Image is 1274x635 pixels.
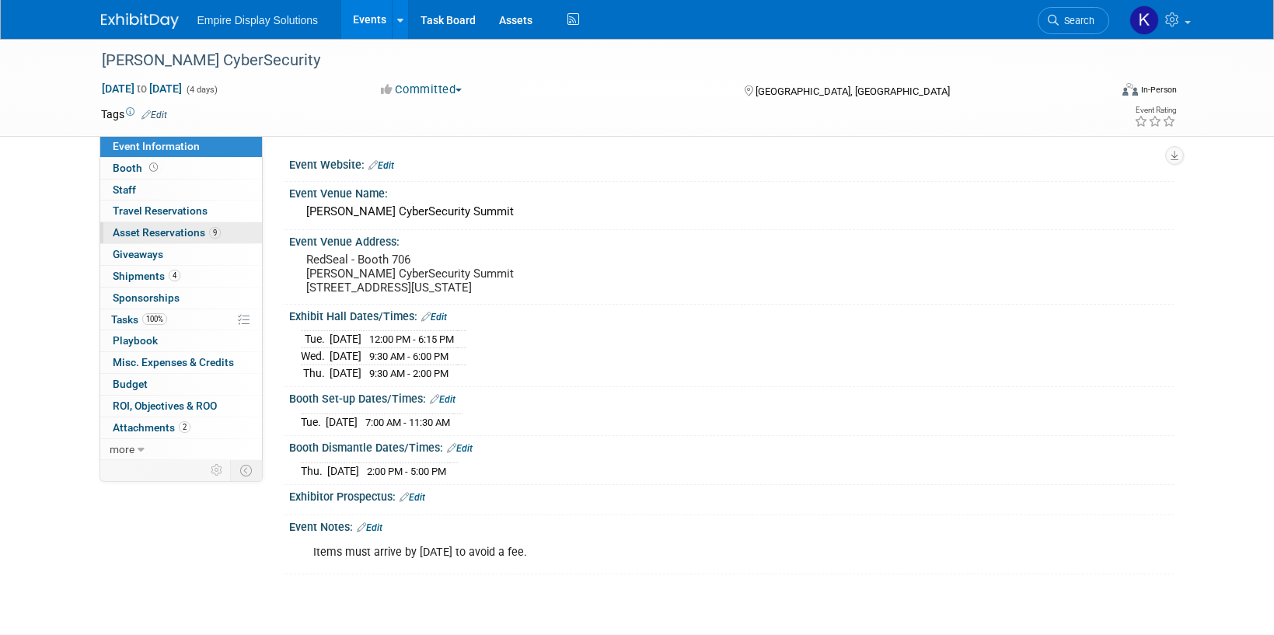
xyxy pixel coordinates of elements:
[185,85,218,95] span: (4 days)
[330,365,361,381] td: [DATE]
[302,537,1003,568] div: Items must arrive by [DATE] to avoid a fee.
[101,13,179,29] img: ExhibitDay
[430,394,455,405] a: Edit
[113,399,217,412] span: ROI, Objectives & ROO
[289,436,1174,456] div: Booth Dismantle Dates/Times:
[110,443,134,455] span: more
[101,106,167,122] td: Tags
[100,288,262,309] a: Sponsorships
[400,492,425,503] a: Edit
[1140,84,1177,96] div: In-Person
[100,244,262,265] a: Giveaways
[113,356,234,368] span: Misc. Expenses & Credits
[111,313,167,326] span: Tasks
[368,160,394,171] a: Edit
[100,309,262,330] a: Tasks100%
[100,222,262,243] a: Asset Reservations9
[101,82,183,96] span: [DATE] [DATE]
[369,351,449,362] span: 9:30 AM - 6:00 PM
[209,227,221,239] span: 9
[100,374,262,395] a: Budget
[1017,81,1178,104] div: Event Format
[306,253,640,295] pre: RedSeal - Booth 706 [PERSON_NAME] CyberSecurity Summit [STREET_ADDRESS][US_STATE]
[134,82,149,95] span: to
[756,85,950,97] span: [GEOGRAPHIC_DATA], [GEOGRAPHIC_DATA]
[369,333,454,345] span: 12:00 PM - 6:15 PM
[289,182,1174,201] div: Event Venue Name:
[100,180,262,201] a: Staff
[1059,15,1094,26] span: Search
[289,387,1174,407] div: Booth Set-up Dates/Times:
[142,313,167,325] span: 100%
[179,421,190,433] span: 2
[301,365,330,381] td: Thu.
[113,226,221,239] span: Asset Reservations
[113,378,148,390] span: Budget
[367,466,446,477] span: 2:00 PM - 5:00 PM
[169,270,180,281] span: 4
[100,396,262,417] a: ROI, Objectives & ROO
[113,291,180,304] span: Sponsorships
[301,348,330,365] td: Wed.
[421,312,447,323] a: Edit
[301,462,327,479] td: Thu.
[1134,106,1176,114] div: Event Rating
[447,443,473,454] a: Edit
[100,158,262,179] a: Booth
[96,47,1086,75] div: [PERSON_NAME] CyberSecurity
[113,270,180,282] span: Shipments
[375,82,468,98] button: Committed
[113,140,200,152] span: Event Information
[357,522,382,533] a: Edit
[327,462,359,479] td: [DATE]
[113,421,190,434] span: Attachments
[330,331,361,348] td: [DATE]
[365,417,450,428] span: 7:00 AM - 11:30 AM
[204,460,231,480] td: Personalize Event Tab Strip
[197,14,319,26] span: Empire Display Solutions
[113,334,158,347] span: Playbook
[113,162,161,174] span: Booth
[369,368,449,379] span: 9:30 AM - 2:00 PM
[289,305,1174,325] div: Exhibit Hall Dates/Times:
[113,248,163,260] span: Giveaways
[100,417,262,438] a: Attachments2
[301,200,1162,224] div: [PERSON_NAME] CyberSecurity Summit
[146,162,161,173] span: Booth not reserved yet
[100,330,262,351] a: Playbook
[113,183,136,196] span: Staff
[1122,83,1138,96] img: Format-Inperson.png
[141,110,167,120] a: Edit
[113,204,208,217] span: Travel Reservations
[100,266,262,287] a: Shipments4
[301,331,330,348] td: Tue.
[1129,5,1159,35] img: Katelyn Hurlock
[326,413,358,430] td: [DATE]
[1038,7,1109,34] a: Search
[330,348,361,365] td: [DATE]
[301,413,326,430] td: Tue.
[230,460,262,480] td: Toggle Event Tabs
[100,201,262,222] a: Travel Reservations
[100,352,262,373] a: Misc. Expenses & Credits
[289,485,1174,505] div: Exhibitor Prospectus:
[289,515,1174,536] div: Event Notes:
[100,439,262,460] a: more
[100,136,262,157] a: Event Information
[289,230,1174,249] div: Event Venue Address:
[289,153,1174,173] div: Event Website:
